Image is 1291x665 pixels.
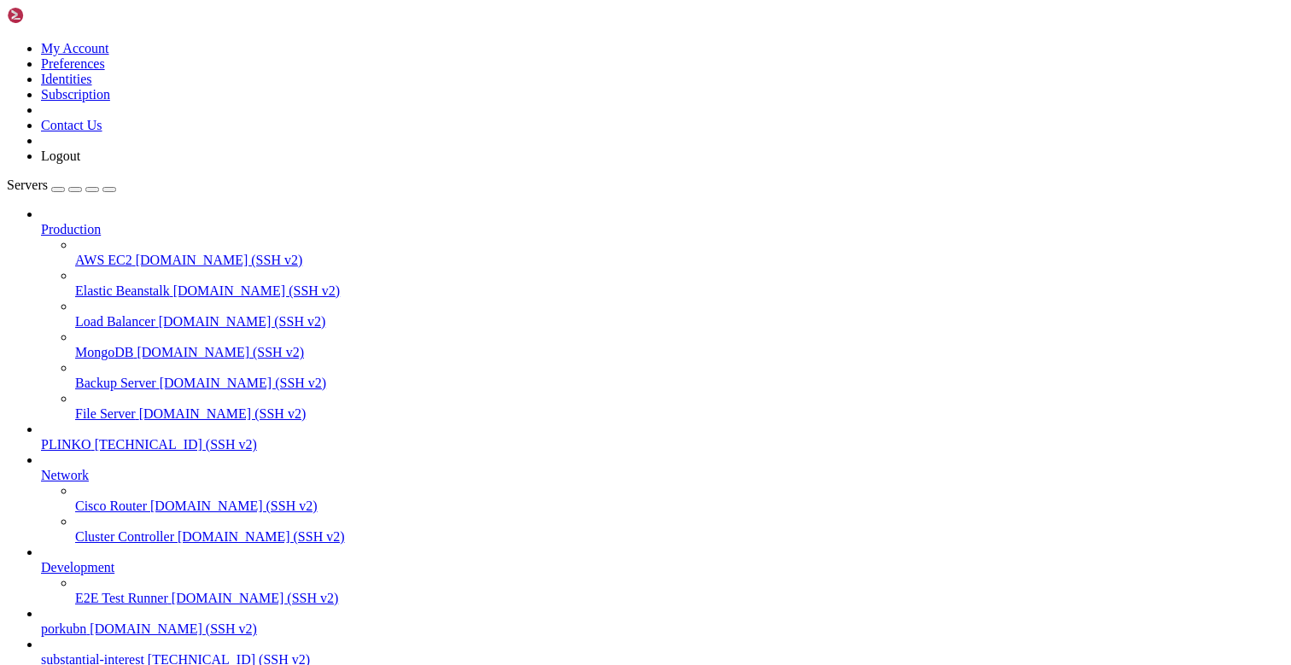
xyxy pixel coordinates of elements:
span: Elastic Beanstalk [75,283,170,298]
span: Load Balancer [75,314,155,329]
li: MongoDB [DOMAIN_NAME] (SSH v2) [75,330,1284,360]
li: File Server [DOMAIN_NAME] (SSH v2) [75,391,1284,422]
a: Preferences [41,56,105,71]
span: [DOMAIN_NAME] (SSH v2) [150,499,318,513]
a: Backup Server [DOMAIN_NAME] (SSH v2) [75,376,1284,391]
span: [DOMAIN_NAME] (SSH v2) [173,283,341,298]
li: Network [41,452,1284,545]
span: [DOMAIN_NAME] (SSH v2) [136,253,303,267]
li: Development [41,545,1284,606]
span: porkubn [41,621,86,636]
li: Backup Server [DOMAIN_NAME] (SSH v2) [75,360,1284,391]
span: Production [41,222,101,236]
span: [DOMAIN_NAME] (SSH v2) [172,591,339,605]
a: Development [41,560,1284,575]
span: AWS EC2 [75,253,132,267]
span: [DOMAIN_NAME] (SSH v2) [160,376,327,390]
span: [DOMAIN_NAME] (SSH v2) [178,529,345,544]
span: Network [41,468,89,482]
a: MongoDB [DOMAIN_NAME] (SSH v2) [75,345,1284,360]
a: PLINKO [TECHNICAL_ID] (SSH v2) [41,437,1284,452]
span: Backup Server [75,376,156,390]
span: File Server [75,406,136,421]
a: Contact Us [41,118,102,132]
a: Logout [41,149,80,163]
li: Load Balancer [DOMAIN_NAME] (SSH v2) [75,299,1284,330]
span: Cisco Router [75,499,147,513]
a: Subscription [41,87,110,102]
span: [TECHNICAL_ID] (SSH v2) [95,437,257,452]
li: Production [41,207,1284,422]
li: PLINKO [TECHNICAL_ID] (SSH v2) [41,422,1284,452]
span: [DOMAIN_NAME] (SSH v2) [90,621,257,636]
a: Cisco Router [DOMAIN_NAME] (SSH v2) [75,499,1284,514]
a: Cluster Controller [DOMAIN_NAME] (SSH v2) [75,529,1284,545]
a: Servers [7,178,116,192]
li: Cisco Router [DOMAIN_NAME] (SSH v2) [75,483,1284,514]
a: AWS EC2 [DOMAIN_NAME] (SSH v2) [75,253,1284,268]
span: Development [41,560,114,575]
span: [DOMAIN_NAME] (SSH v2) [159,314,326,329]
li: porkubn [DOMAIN_NAME] (SSH v2) [41,606,1284,637]
a: Network [41,468,1284,483]
span: [DOMAIN_NAME] (SSH v2) [137,345,304,359]
span: Cluster Controller [75,529,174,544]
a: Elastic Beanstalk [DOMAIN_NAME] (SSH v2) [75,283,1284,299]
li: E2E Test Runner [DOMAIN_NAME] (SSH v2) [75,575,1284,606]
a: Load Balancer [DOMAIN_NAME] (SSH v2) [75,314,1284,330]
span: Servers [7,178,48,192]
a: My Account [41,41,109,55]
a: File Server [DOMAIN_NAME] (SSH v2) [75,406,1284,422]
span: PLINKO [41,437,91,452]
a: porkubn [DOMAIN_NAME] (SSH v2) [41,621,1284,637]
a: Identities [41,72,92,86]
li: AWS EC2 [DOMAIN_NAME] (SSH v2) [75,237,1284,268]
img: Shellngn [7,7,105,24]
span: [DOMAIN_NAME] (SSH v2) [139,406,307,421]
a: E2E Test Runner [DOMAIN_NAME] (SSH v2) [75,591,1284,606]
li: Elastic Beanstalk [DOMAIN_NAME] (SSH v2) [75,268,1284,299]
span: E2E Test Runner [75,591,168,605]
li: Cluster Controller [DOMAIN_NAME] (SSH v2) [75,514,1284,545]
span: MongoDB [75,345,133,359]
a: Production [41,222,1284,237]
